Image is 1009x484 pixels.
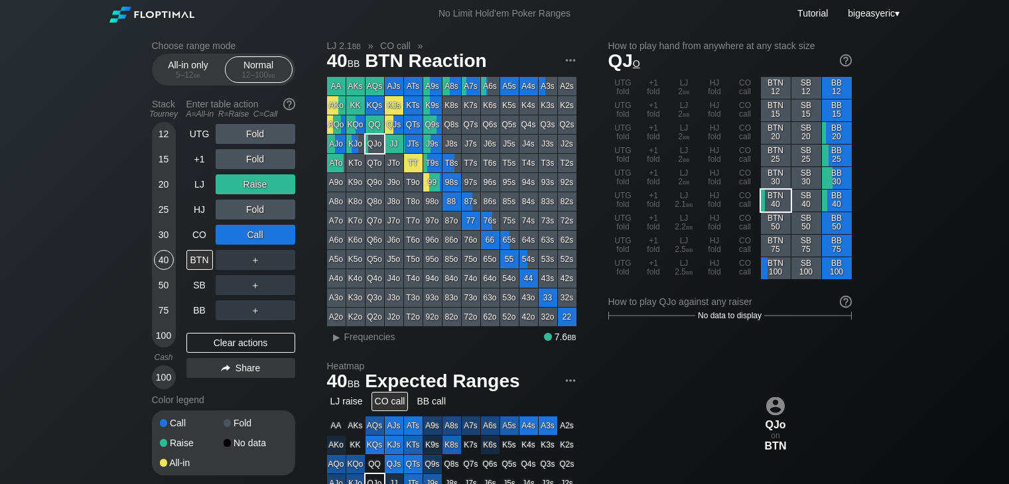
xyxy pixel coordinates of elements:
[500,269,519,288] div: 54o
[442,77,461,95] div: A8s
[608,257,638,279] div: UTG fold
[686,200,693,209] span: bb
[481,250,500,269] div: 65o
[462,212,480,230] div: 77
[500,96,519,115] div: K5s
[608,145,638,166] div: UTG fold
[519,192,538,211] div: 84s
[563,373,578,388] img: ellipsis.fd386fe8.svg
[686,245,693,254] span: bb
[462,96,480,115] div: K7s
[346,192,365,211] div: K8o
[327,250,346,269] div: A5o
[761,99,791,121] div: BTN 15
[558,135,576,153] div: J2s
[419,8,590,22] div: No Limit Hold’em Poker Ranges
[462,154,480,172] div: T7s
[558,212,576,230] div: 72s
[822,167,852,189] div: BB 30
[700,257,730,279] div: HJ fold
[700,212,730,234] div: HJ fold
[423,135,442,153] div: J9s
[346,212,365,230] div: K7o
[385,115,403,134] div: QJs
[154,300,174,320] div: 75
[346,231,365,249] div: K6o
[346,96,365,115] div: KK
[327,154,346,172] div: ATo
[161,70,216,80] div: 5 – 12
[154,326,174,345] div: 100
[154,275,174,295] div: 50
[761,212,791,234] div: BTN 50
[700,122,730,144] div: HJ fold
[366,135,384,153] div: QJo
[683,177,690,186] span: bb
[366,192,384,211] div: Q8o
[348,55,360,70] span: bb
[385,96,403,115] div: KJs
[519,135,538,153] div: J4s
[519,77,538,95] div: A4s
[558,96,576,115] div: K2s
[669,167,699,189] div: LJ 2
[700,99,730,121] div: HJ fold
[766,396,785,415] img: icon-avatar.b40e07d9.svg
[366,269,384,288] div: Q4o
[366,231,384,249] div: Q6o
[404,173,423,192] div: T9o
[500,212,519,230] div: 75s
[186,174,213,194] div: LJ
[442,288,461,307] div: 83o
[442,250,461,269] div: 85o
[481,77,500,95] div: A6s
[700,190,730,212] div: HJ fold
[216,275,295,295] div: ＋
[822,212,852,234] div: BB 50
[423,96,442,115] div: K9s
[366,115,384,134] div: QQ
[608,167,638,189] div: UTG fold
[442,173,461,192] div: 98s
[154,124,174,144] div: 12
[352,40,361,51] span: bb
[481,154,500,172] div: T6s
[423,269,442,288] div: 94o
[221,365,230,372] img: share.864f2f62.svg
[404,192,423,211] div: T8o
[442,96,461,115] div: K8s
[639,257,669,279] div: +1 fold
[730,212,760,234] div: CO call
[361,40,380,51] span: »
[423,154,442,172] div: T9s
[366,250,384,269] div: Q5o
[686,222,693,231] span: bb
[404,77,423,95] div: ATs
[791,257,821,279] div: SB 100
[683,132,690,141] span: bb
[608,50,640,71] span: QJ
[228,57,289,82] div: Normal
[683,154,690,164] span: bb
[608,190,638,212] div: UTG fold
[539,173,557,192] div: 93s
[327,96,346,115] div: AKo
[327,288,346,307] div: A3o
[327,77,346,95] div: AA
[423,231,442,249] div: 96o
[608,122,638,144] div: UTG fold
[224,438,287,448] div: No data
[109,7,194,23] img: Floptimal logo
[481,269,500,288] div: 64o
[558,77,576,95] div: A2s
[346,269,365,288] div: K4o
[539,288,557,307] div: 33
[539,212,557,230] div: 73s
[730,77,760,99] div: CO call
[669,122,699,144] div: LJ 2
[558,115,576,134] div: Q2s
[231,70,287,80] div: 12 – 100
[791,212,821,234] div: SB 50
[462,288,480,307] div: 73o
[730,257,760,279] div: CO call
